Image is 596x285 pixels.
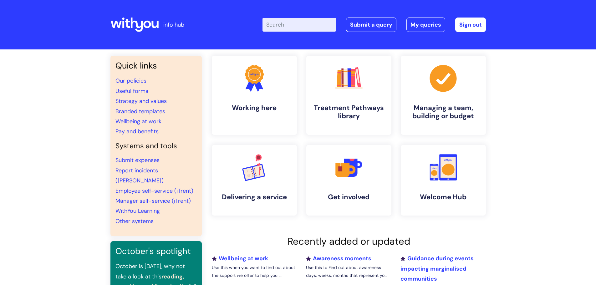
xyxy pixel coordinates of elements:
[406,104,481,120] h4: Managing a team, building or budget
[406,193,481,201] h4: Welcome Hub
[115,156,160,164] a: Submit expenses
[311,193,386,201] h4: Get involved
[115,246,197,256] h3: October's spotlight
[400,255,474,282] a: Guidance during events impacting marginalised communities
[401,145,486,216] a: Welcome Hub
[115,142,197,150] h4: Systems and tools
[262,18,486,32] div: | -
[306,255,371,262] a: Awareness moments
[115,197,191,205] a: Manager self-service (iTrent)
[212,145,297,216] a: Delivering a service
[212,236,486,247] h2: Recently added or updated
[262,18,336,32] input: Search
[217,104,292,112] h4: Working here
[115,187,193,195] a: Employee self-service (iTrent)
[115,128,159,135] a: Pay and benefits
[115,207,160,215] a: WithYou Learning
[212,264,297,279] p: Use this when you want to find out about the support we offer to help you ...
[311,104,386,120] h4: Treatment Pathways library
[163,20,184,30] p: info hub
[115,97,167,105] a: Strategy and values
[212,255,268,262] a: Wellbeing at work
[115,217,154,225] a: Other systems
[115,61,197,71] h3: Quick links
[115,118,161,125] a: Wellbeing at work
[212,56,297,135] a: Working here
[406,18,445,32] a: My queries
[346,18,396,32] a: Submit a query
[455,18,486,32] a: Sign out
[306,264,391,279] p: Use this to Find out about awareness days, weeks, months that represent yo...
[217,193,292,201] h4: Delivering a service
[306,145,391,216] a: Get involved
[115,108,165,115] a: Branded templates
[306,56,391,135] a: Treatment Pathways library
[115,77,146,84] a: Our policies
[115,167,164,184] a: Report incidents ([PERSON_NAME])
[115,87,148,95] a: Useful forms
[401,56,486,135] a: Managing a team, building or budget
